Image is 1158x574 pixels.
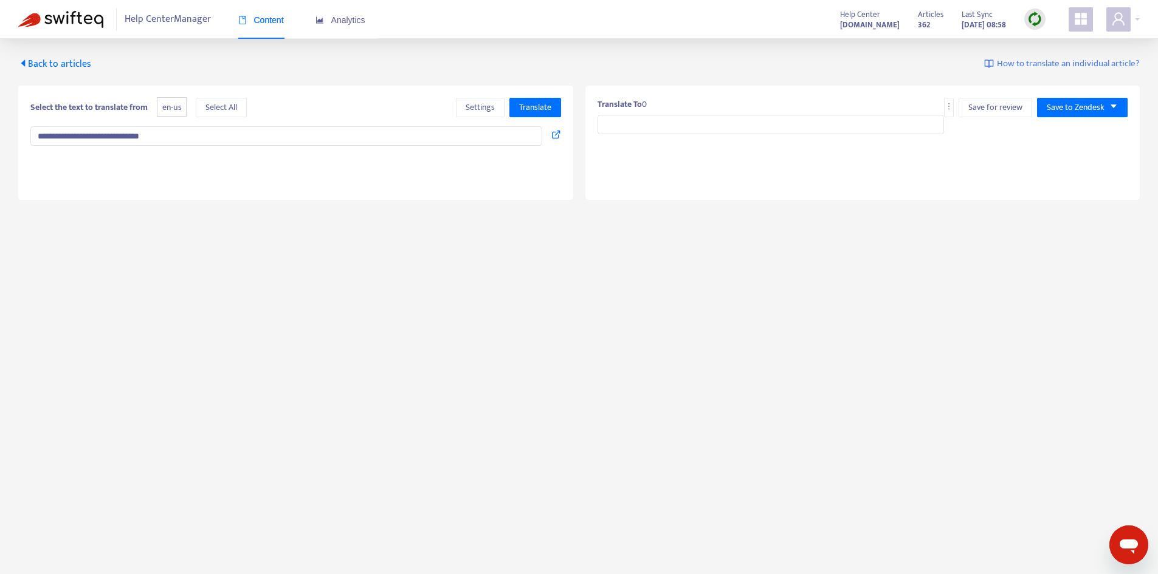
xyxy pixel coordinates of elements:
[840,18,900,32] a: [DOMAIN_NAME]
[238,15,284,25] span: Content
[944,98,954,117] button: more
[598,98,1128,111] div: 0
[997,57,1140,71] span: How to translate an individual article?
[918,18,930,32] strong: 362
[18,11,103,28] img: Swifteq
[315,16,324,24] span: area-chart
[1111,12,1126,26] span: user
[18,56,91,72] span: Back to articles
[18,58,28,68] span: caret-left
[1047,101,1105,114] span: Save to Zendesk
[519,101,551,114] span: Translate
[456,98,505,117] button: Settings
[205,101,237,114] span: Select All
[157,97,187,117] span: en-us
[30,100,148,114] b: Select the text to translate from
[466,101,495,114] span: Settings
[984,57,1140,71] a: How to translate an individual article?
[125,8,211,31] span: Help Center Manager
[1074,12,1088,26] span: appstore
[962,8,993,21] span: Last Sync
[196,98,247,117] button: Select All
[962,18,1006,32] strong: [DATE] 08:58
[1027,12,1043,27] img: sync.dc5367851b00ba804db3.png
[1109,102,1118,111] span: caret-down
[598,97,642,111] b: Translate To
[984,59,994,69] img: image-link
[968,101,1022,114] span: Save for review
[945,102,953,111] span: more
[840,8,880,21] span: Help Center
[509,98,561,117] button: Translate
[238,16,247,24] span: book
[315,15,365,25] span: Analytics
[918,8,943,21] span: Articles
[1109,525,1148,564] iframe: Button to launch messaging window
[1037,98,1128,117] button: Save to Zendeskcaret-down
[959,98,1032,117] button: Save for review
